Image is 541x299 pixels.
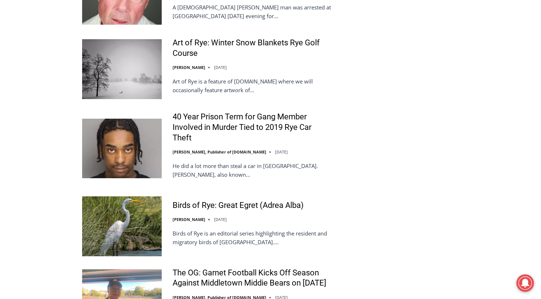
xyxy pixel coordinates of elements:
[173,217,205,222] a: [PERSON_NAME]
[173,77,332,94] p: Art of Rye is a feature of [DOMAIN_NAME] where we will occasionally feature artwork of…
[173,3,332,20] p: A [DEMOGRAPHIC_DATA] [PERSON_NAME] man was arrested at [GEOGRAPHIC_DATA] [DATE] evening for…
[82,39,162,99] img: Art of Rye: Winter Snow Blankets Rye Golf Course
[173,112,332,143] a: 40 Year Prison Term for Gang Member Involved in Murder Tied to 2019 Rye Car Theft
[173,200,304,211] a: Birds of Rye: Great Egret (Adrea Alba)
[173,268,332,288] a: The OG: Garnet Football Kicks Off Season Against Middletown Middie Bears on [DATE]
[173,229,332,246] p: Birds of Rye is an editorial series highlighting the resident and migratory birds of [GEOGRAPHIC_...
[82,196,162,256] img: Birds of Rye: Great Egret (Adrea Alba)
[175,70,352,90] a: Intern @ [DOMAIN_NAME]
[173,38,332,58] a: Art of Rye: Winter Snow Blankets Rye Golf Course
[82,119,162,178] img: 40 Year Prison Term for Gang Member Involved in Murder Tied to 2019 Rye Car Theft
[275,149,288,155] time: [DATE]
[173,149,266,155] a: [PERSON_NAME], Publisher of [DOMAIN_NAME]
[173,161,332,179] p: He did a lot more than steal a car in [GEOGRAPHIC_DATA]. [PERSON_NAME], also known…
[2,75,71,102] span: Open Tues. - Sun. [PHONE_NUMBER]
[0,73,73,90] a: Open Tues. - Sun. [PHONE_NUMBER]
[183,0,343,70] div: "We would have speakers with experience in local journalism speak to us about their experiences a...
[190,72,337,89] span: Intern @ [DOMAIN_NAME]
[173,65,205,70] a: [PERSON_NAME]
[214,65,227,70] time: [DATE]
[75,45,107,87] div: "...watching a master [PERSON_NAME] chef prepare an omakase meal is fascinating dinner theater an...
[214,217,227,222] time: [DATE]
